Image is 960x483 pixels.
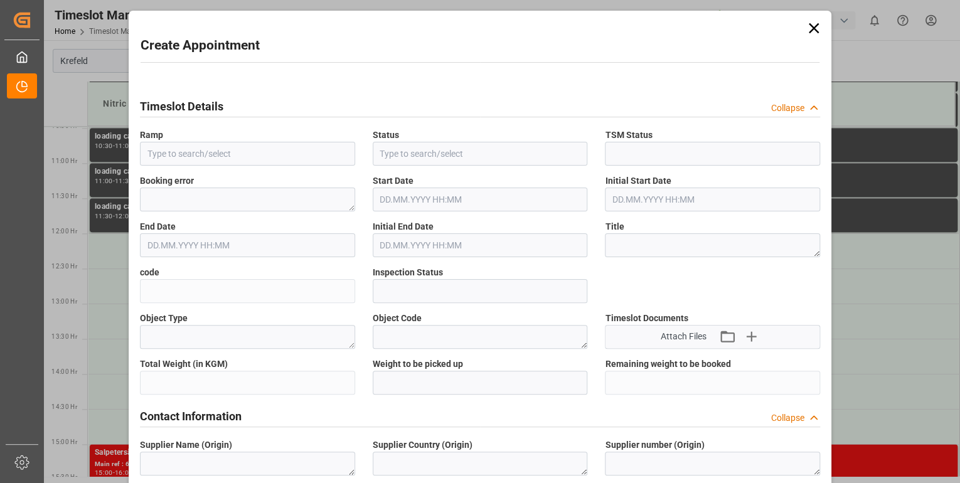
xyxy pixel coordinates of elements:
span: Supplier number (Origin) [605,438,704,452]
input: DD.MM.YYYY HH:MM [373,233,588,257]
span: Title [605,220,624,233]
h2: Contact Information [140,408,242,425]
span: Initial Start Date [605,174,671,188]
span: Total Weight (in KGM) [140,358,228,371]
span: Attach Files [661,330,707,343]
span: Booking error [140,174,194,188]
input: DD.MM.YYYY HH:MM [140,233,355,257]
span: Supplier Country (Origin) [373,438,472,452]
span: Start Date [373,174,413,188]
span: Initial End Date [373,220,434,233]
input: DD.MM.YYYY HH:MM [605,188,820,211]
span: Supplier Name (Origin) [140,438,232,452]
span: End Date [140,220,176,233]
span: Ramp [140,129,163,142]
h2: Timeslot Details [140,98,223,115]
div: Collapse [771,102,804,115]
span: Inspection Status [373,266,443,279]
span: Object Type [140,312,188,325]
span: Status [373,129,399,142]
span: Remaining weight to be booked [605,358,730,371]
div: Collapse [771,411,804,425]
span: Object Code [373,312,422,325]
span: code [140,266,159,279]
span: Weight to be picked up [373,358,463,371]
span: TSM Status [605,129,652,142]
h2: Create Appointment [141,36,260,56]
span: Timeslot Documents [605,312,688,325]
input: Type to search/select [373,142,588,166]
input: DD.MM.YYYY HH:MM [373,188,588,211]
input: Type to search/select [140,142,355,166]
